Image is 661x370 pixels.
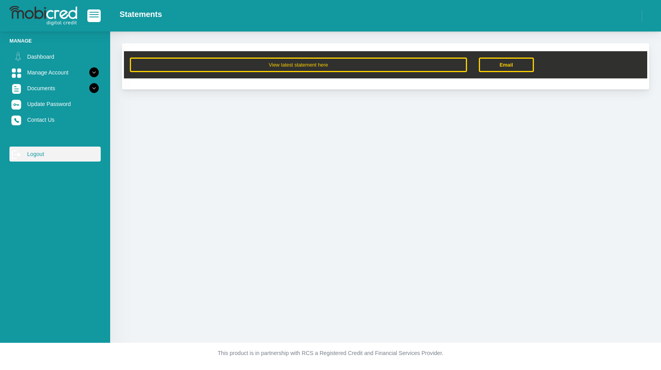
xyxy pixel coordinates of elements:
a: Dashboard [9,49,101,64]
a: Update Password [9,97,101,112]
a: Manage Account [9,65,101,80]
a: Contact Us [9,112,101,127]
a: Logout [9,147,101,162]
img: logo-mobicred.svg [9,6,77,26]
a: Email [479,58,534,72]
h2: Statements [120,9,162,19]
p: This product is in partnership with RCS a Registered Credit and Financial Services Provider. [112,349,549,357]
a: Documents [9,81,101,96]
button: View latest statement here [130,58,467,72]
li: Manage [9,37,101,45]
